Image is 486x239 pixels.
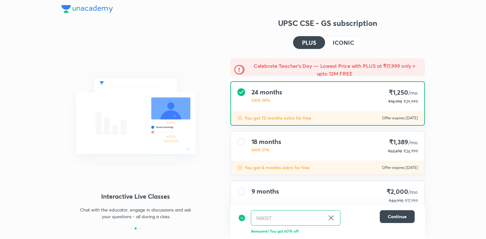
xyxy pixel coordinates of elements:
p: Offer expires [DATE] [382,165,418,170]
button: Continue [380,210,415,223]
p: You get 12 months extra for free [244,115,311,121]
p: You get 6 months extra for free [244,164,310,171]
p: SAVE 38% [251,97,282,103]
h4: 18 months [251,138,281,146]
p: ₹44,998 [389,198,403,204]
img: Company Logo [61,5,113,13]
h4: Interactive Live Classes [61,192,210,201]
span: /mo [408,188,418,195]
span: ₹17,999 [405,198,418,203]
h4: ICONIC [333,40,354,45]
span: Continue [388,213,407,220]
h3: UPSC CSE - GS subscription [230,18,425,28]
input: Have a referral code? [251,211,325,226]
h4: ₹1,389 [388,138,418,147]
h5: Celebrate Teacher’s Day — Lowest Price with PLUS at ₹17,999 only + upto 12M FREE [248,62,421,77]
h4: ₹1,250 [388,88,418,97]
p: Chat with the educator, engage in discussions and ask your questions - all during a class [80,206,191,220]
img: chat_with_educator_6cb3c64761.svg [61,64,210,175]
p: ₹62,498 [388,148,402,154]
img: discount [238,210,246,226]
h4: ₹2,000 [386,187,418,196]
img: discount [237,165,243,170]
button: ICONIC [325,36,362,49]
p: Offer expires [DATE] [382,116,418,121]
img: discount [237,116,243,121]
span: /mo [408,139,418,146]
h4: PLUS [302,40,316,45]
span: ₹24,999 [403,149,418,154]
p: Awesome! You got 60% off [251,228,415,234]
h4: 24 months [251,88,282,96]
span: ₹29,999 [403,99,418,104]
img: - [234,65,244,75]
p: ₹74,998 [388,99,402,105]
p: SAVE 31% [251,147,281,153]
span: /mo [408,89,418,96]
button: PLUS [293,36,325,49]
h4: 9 months [251,187,279,195]
p: To be paid as a one-time payment [225,230,430,235]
